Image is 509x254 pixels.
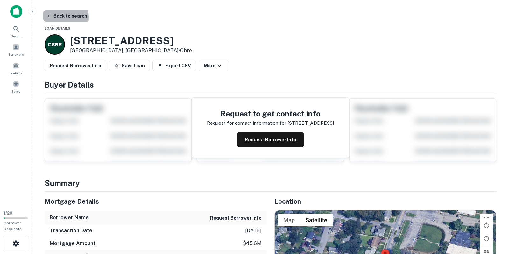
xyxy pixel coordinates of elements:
button: Request Borrower Info [45,60,106,71]
span: Borrower Requests [4,221,22,231]
span: Contacts [10,70,22,75]
h3: [STREET_ADDRESS] [70,35,192,47]
h5: Mortgage Details [45,197,267,206]
button: Save Loan [109,60,150,71]
span: Loan Details [45,26,70,30]
button: Show street map [278,214,300,226]
button: More [199,60,228,71]
h6: Transaction Date [50,227,92,235]
p: [DATE] [245,227,262,235]
a: Saved [2,78,30,95]
h4: Request to get contact info [207,108,334,119]
button: Show satellite imagery [300,214,333,226]
span: Borrowers [8,52,24,57]
h4: Summary [45,177,496,189]
button: Toggle fullscreen view [480,214,493,226]
p: [STREET_ADDRESS] [287,119,334,127]
button: Request Borrower Info [237,132,304,147]
h4: Buyer Details [45,79,496,90]
h6: Mortgage Amount [50,240,95,247]
button: Request Borrower Info [210,214,262,222]
p: $45.6m [243,240,262,247]
span: 1 / 20 [4,211,12,215]
button: Export CSV [152,60,196,71]
span: Search [11,33,21,39]
a: Cbre [180,47,192,53]
a: Search [2,23,30,40]
a: Contacts [2,60,30,77]
span: Saved [11,89,21,94]
button: Rotate map clockwise [480,219,493,232]
button: Back to search [43,10,90,22]
h6: Borrower Name [50,214,89,222]
a: Borrowers [2,41,30,58]
button: Rotate map counterclockwise [480,232,493,245]
p: [GEOGRAPHIC_DATA], [GEOGRAPHIC_DATA] • [70,47,192,54]
h5: Location [274,197,497,206]
iframe: Chat Widget [477,183,509,213]
img: capitalize-icon.png [10,5,22,18]
p: Request for contact information for [207,119,286,127]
